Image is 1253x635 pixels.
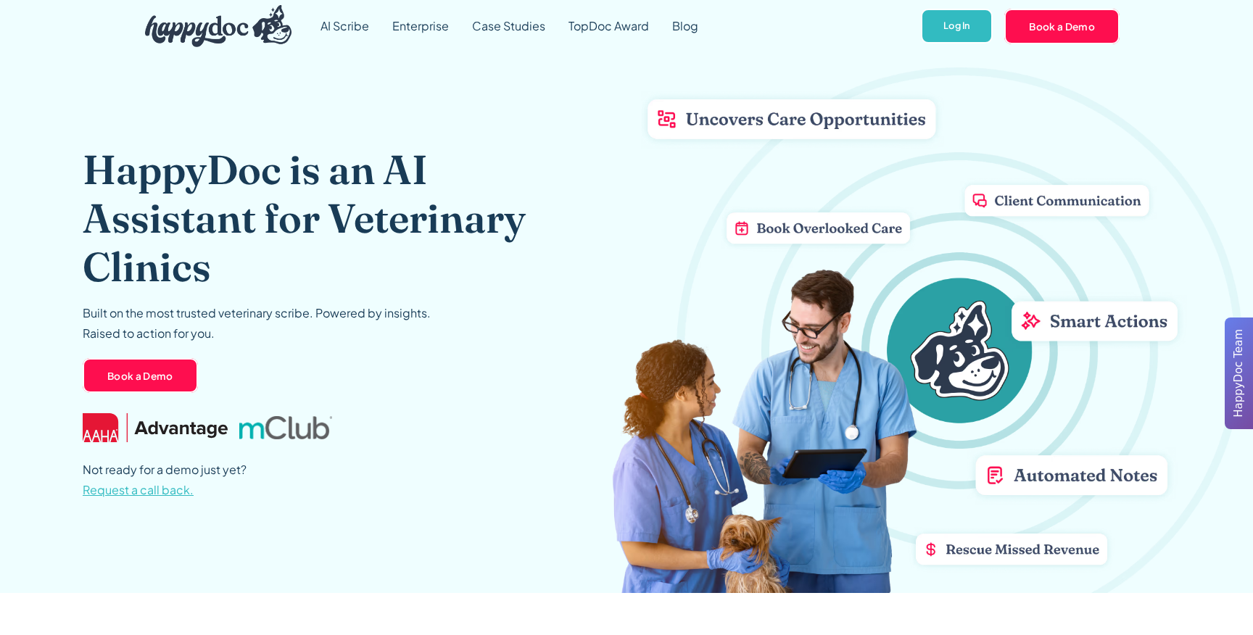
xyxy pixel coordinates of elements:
a: Book a Demo [83,358,198,393]
a: Log In [921,9,993,44]
h1: HappyDoc is an AI Assistant for Veterinary Clinics [83,145,572,291]
img: mclub logo [239,416,332,439]
a: home [133,1,291,51]
a: Book a Demo [1004,9,1120,43]
img: AAHA Advantage logo [83,413,228,442]
p: Not ready for a demo just yet? [83,460,247,500]
span: Request a call back. [83,482,194,497]
img: HappyDoc Logo: A happy dog with his ear up, listening. [145,5,291,47]
p: Built on the most trusted veterinary scribe. Powered by insights. Raised to action for you. [83,303,431,344]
